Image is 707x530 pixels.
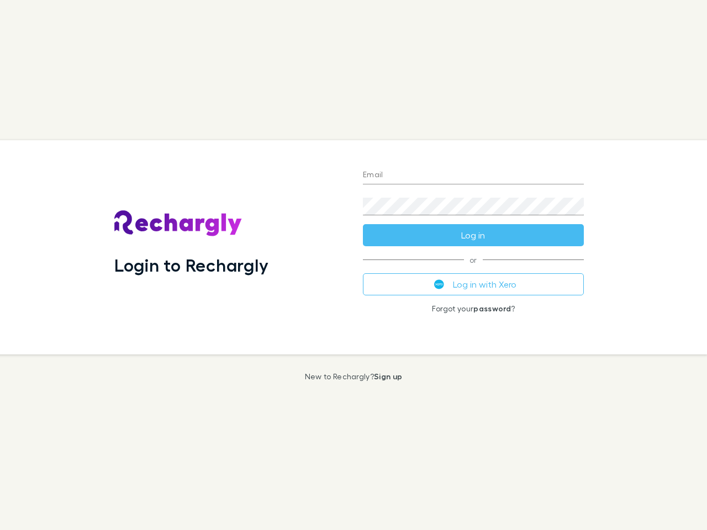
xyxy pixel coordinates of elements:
button: Log in [363,224,584,246]
a: password [473,304,511,313]
a: Sign up [374,372,402,381]
p: New to Rechargly? [305,372,403,381]
p: Forgot your ? [363,304,584,313]
h1: Login to Rechargly [114,255,268,275]
button: Log in with Xero [363,273,584,295]
img: Xero's logo [434,279,444,289]
img: Rechargly's Logo [114,210,242,237]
